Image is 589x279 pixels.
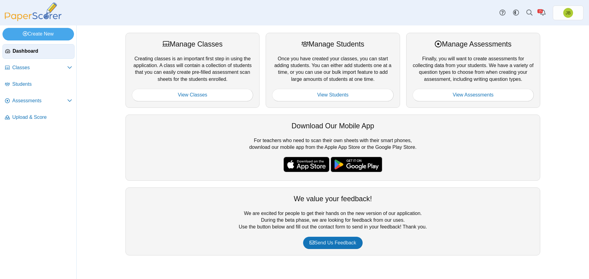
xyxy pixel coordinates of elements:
[310,240,356,245] span: Send Us Feedback
[125,187,540,255] div: We are excited for people to get their hands on the new version of our application. During the be...
[413,89,534,101] a: View Assessments
[283,157,329,172] img: apple-store-badge.svg
[132,39,253,49] div: Manage Classes
[303,237,363,249] a: Send Us Feedback
[413,39,534,49] div: Manage Assessments
[2,77,75,92] a: Students
[266,33,400,107] div: Once you have created your classes, you can start adding students. You can either add students on...
[132,89,253,101] a: View Classes
[272,89,393,101] a: View Students
[13,48,72,55] span: Dashboard
[563,8,573,18] span: Joel Boyd
[132,121,534,131] div: Download Our Mobile App
[272,39,393,49] div: Manage Students
[132,194,534,204] div: We value your feedback!
[12,81,72,88] span: Students
[536,6,550,20] a: Alerts
[2,61,75,75] a: Classes
[12,64,67,71] span: Classes
[2,94,75,108] a: Assessments
[12,97,67,104] span: Assessments
[2,2,64,21] img: PaperScorer
[406,33,540,107] div: Finally, you will want to create assessments for collecting data from your students. We have a va...
[12,114,72,121] span: Upload & Score
[553,6,583,20] a: Joel Boyd
[2,28,74,40] a: Create New
[2,17,64,22] a: PaperScorer
[125,33,260,107] div: Creating classes is an important first step in using the application. A class will contain a coll...
[2,110,75,125] a: Upload & Score
[125,115,540,181] div: For teachers who need to scan their own sheets with their smart phones, download our mobile app f...
[566,11,571,15] span: Joel Boyd
[331,157,382,172] img: google-play-badge.png
[2,44,75,59] a: Dashboard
